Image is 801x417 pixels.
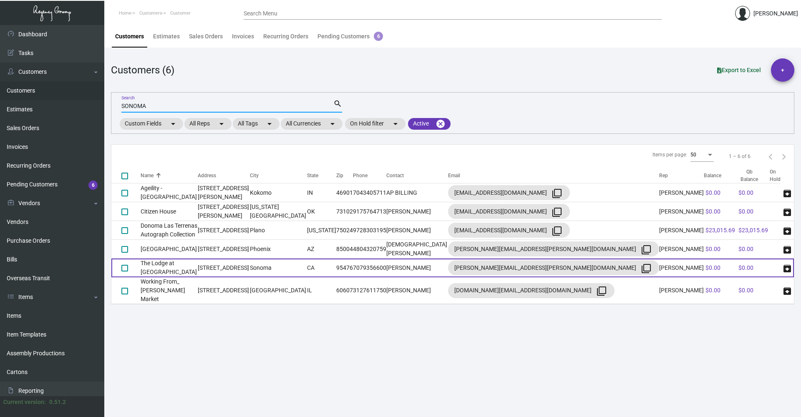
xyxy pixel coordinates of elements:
td: [STREET_ADDRESS][PERSON_NAME] [198,202,250,221]
div: [EMAIL_ADDRESS][DOMAIN_NAME] [454,186,564,199]
td: IL [307,277,336,304]
mat-icon: arrow_drop_down [327,119,338,129]
button: archive [781,284,794,297]
div: Customers (6) [111,63,174,78]
span: + [781,58,784,82]
span: archive [782,226,792,236]
div: Balance [704,172,737,179]
button: archive [781,242,794,256]
button: Export to Excel [710,63,768,78]
td: [PERSON_NAME] [659,183,704,202]
td: 95476 [336,259,353,277]
button: + [771,58,794,82]
mat-select: Items per page: [690,152,714,158]
td: 75024 [336,221,353,240]
td: Kokomo [250,183,307,202]
mat-icon: arrow_drop_down [390,119,400,129]
mat-chip: Custom Fields [120,118,183,130]
td: 7079356600 [353,259,386,277]
div: Invoices [232,32,254,41]
span: $0.00 [705,287,720,294]
td: AP BILLING [386,183,448,202]
div: Rep [659,172,704,179]
td: The Lodge at [GEOGRAPHIC_DATA] [141,259,198,277]
td: 3127611750 [353,277,386,304]
div: Pending Customers [317,32,383,41]
td: 60607 [336,277,353,304]
th: On Hold [770,168,781,183]
td: 85004 [336,240,353,259]
div: Contact [386,172,404,179]
div: Contact [386,172,448,179]
span: $0.00 [705,246,720,252]
td: Plano [250,221,307,240]
span: archive [782,264,792,274]
td: 9175764713 [353,202,386,221]
mat-icon: search [333,99,342,109]
td: CA [307,259,336,277]
div: Name [141,172,198,179]
td: $0.00 [737,202,770,221]
div: Qb Balance [738,168,768,183]
td: [PERSON_NAME] [386,277,448,304]
div: [DOMAIN_NAME][EMAIL_ADDRESS][DOMAIN_NAME] [454,284,608,297]
td: $0.00 [737,240,770,259]
button: archive [781,261,794,274]
mat-icon: filter_none [597,286,607,296]
div: [EMAIL_ADDRESS][DOMAIN_NAME] [454,224,564,237]
div: [EMAIL_ADDRESS][DOMAIN_NAME] [454,205,564,218]
div: Zip [336,172,353,179]
mat-chip: All Reps [184,118,232,130]
span: archive [782,245,792,255]
button: archive [781,205,794,218]
img: admin@bootstrapmaster.com [735,6,750,21]
div: Items per page: [652,151,687,158]
div: Sales Orders [189,32,223,41]
td: [STREET_ADDRESS][PERSON_NAME] [198,183,250,202]
td: [PERSON_NAME] [659,221,704,240]
div: Address [198,172,250,179]
mat-icon: cancel [436,119,446,129]
mat-icon: filter_none [552,226,562,236]
button: archive [781,186,794,199]
td: $23,015.69 [737,221,770,240]
td: 73102 [336,202,353,221]
span: Home [119,10,131,16]
mat-icon: filter_none [641,245,651,255]
td: 46901 [336,183,353,202]
div: 1 – 6 of 6 [729,153,751,160]
td: [PERSON_NAME] [659,202,704,221]
span: $0.00 [705,264,720,271]
th: Email [448,168,659,183]
button: Next page [777,150,791,163]
mat-icon: filter_none [552,207,562,217]
mat-icon: arrow_drop_down [264,119,275,129]
span: $0.00 [705,208,720,215]
span: Export to Excel [717,67,761,73]
td: 7043405711 [353,183,386,202]
td: 4804320759 [353,240,386,259]
div: Qb Balance [738,168,761,183]
td: [GEOGRAPHIC_DATA] [250,277,307,304]
span: archive [782,188,792,198]
td: [US_STATE] [307,221,336,240]
div: City [250,172,259,179]
div: Recurring Orders [263,32,308,41]
span: Customer [170,10,191,16]
td: [PERSON_NAME] [659,277,704,304]
td: OK [307,202,336,221]
mat-icon: arrow_drop_down [217,119,227,129]
td: [PERSON_NAME] [386,259,448,277]
div: Name [141,172,154,179]
td: [STREET_ADDRESS] [198,259,250,277]
td: [STREET_ADDRESS] [198,240,250,259]
td: 9728303195 [353,221,386,240]
td: IN [307,183,336,202]
td: [PERSON_NAME] [659,240,704,259]
td: Working From_ [PERSON_NAME] Market [141,277,198,304]
span: archive [782,286,792,296]
td: $0.00 [737,183,770,202]
mat-chip: Active [408,118,451,130]
td: Citizen House [141,202,198,221]
td: Sonoma [250,259,307,277]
